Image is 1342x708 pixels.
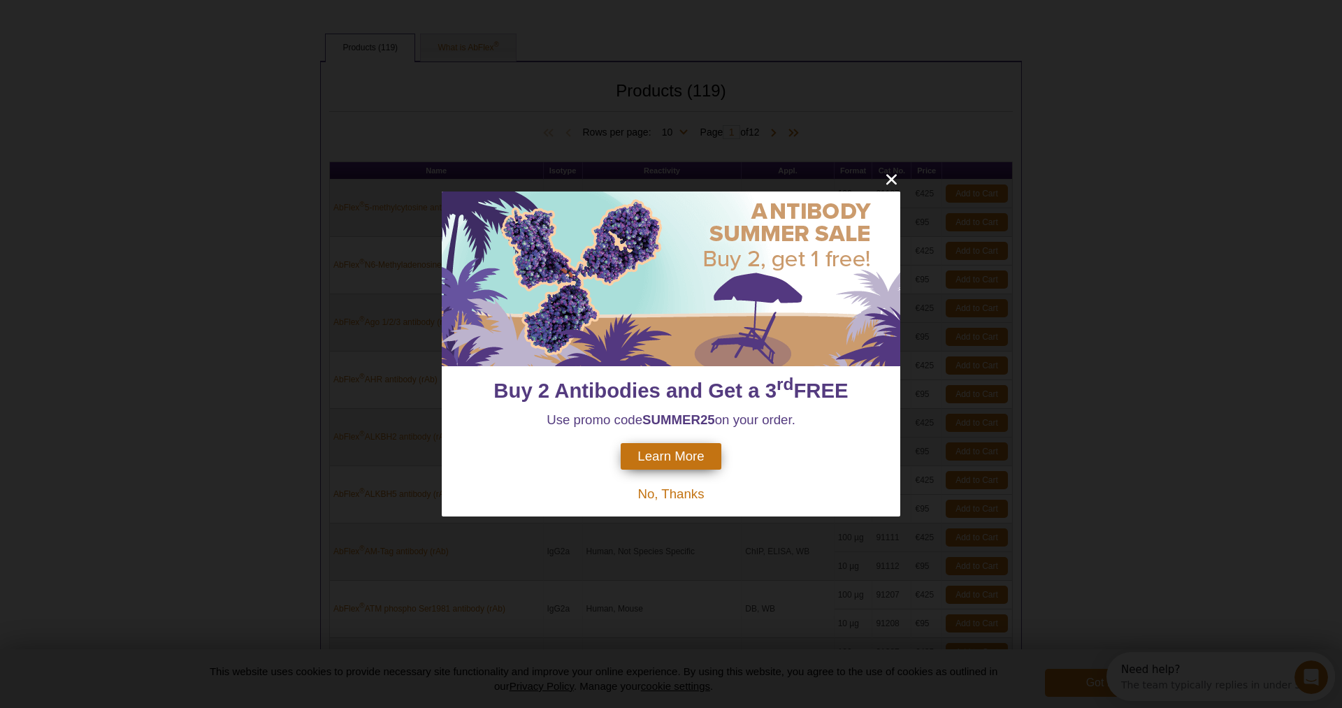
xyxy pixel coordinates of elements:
div: Need help? [15,12,204,23]
button: close [883,171,900,188]
sup: rd [777,375,793,394]
span: Learn More [637,449,704,464]
span: No, Thanks [637,486,704,501]
span: Buy 2 Antibodies and Get a 3 FREE [493,379,848,402]
span: Use promo code on your order. [547,412,795,427]
strong: SUMMER25 [642,412,715,427]
div: The team typically replies in under 5m [15,23,204,38]
div: Open Intercom Messenger [6,6,245,44]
